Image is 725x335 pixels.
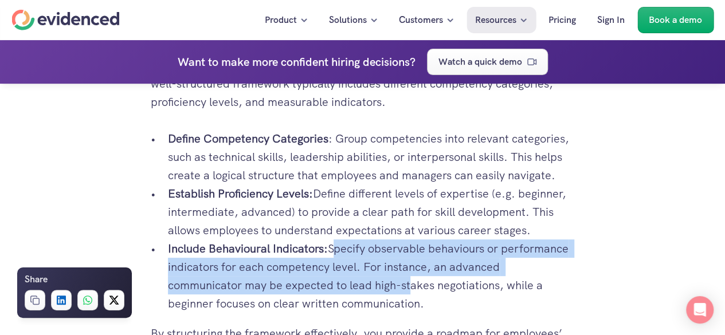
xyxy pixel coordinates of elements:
h6: Share [25,272,48,287]
p: Book a demo [649,13,702,27]
div: Open Intercom Messenger [686,296,714,324]
p: : Group competencies into relevant categories, such as technical skills, leadership abilities, or... [168,129,575,184]
p: Define different levels of expertise (e.g. beginner, intermediate, advanced) to provide a clear p... [168,184,575,239]
strong: Establish Proficiency Levels: [168,186,313,201]
p: Pricing [548,13,576,27]
p: Watch a quick demo [438,54,522,69]
p: Product [265,13,297,27]
a: Pricing [540,7,585,33]
p: Customers [399,13,443,27]
p: Resources [475,13,516,27]
a: Home [11,10,119,30]
h4: Want to make more confident hiring decisions? [178,53,416,71]
p: Sign In [597,13,625,27]
strong: Define Competency Categories [168,131,328,146]
a: Sign In [589,7,633,33]
p: Solutions [329,13,367,27]
a: Watch a quick demo [427,49,548,75]
p: Specify observable behaviours or performance indicators for each competency level. For instance, ... [168,239,575,313]
strong: Include Behavioural Indicators: [168,241,328,256]
a: Book a demo [637,7,714,33]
